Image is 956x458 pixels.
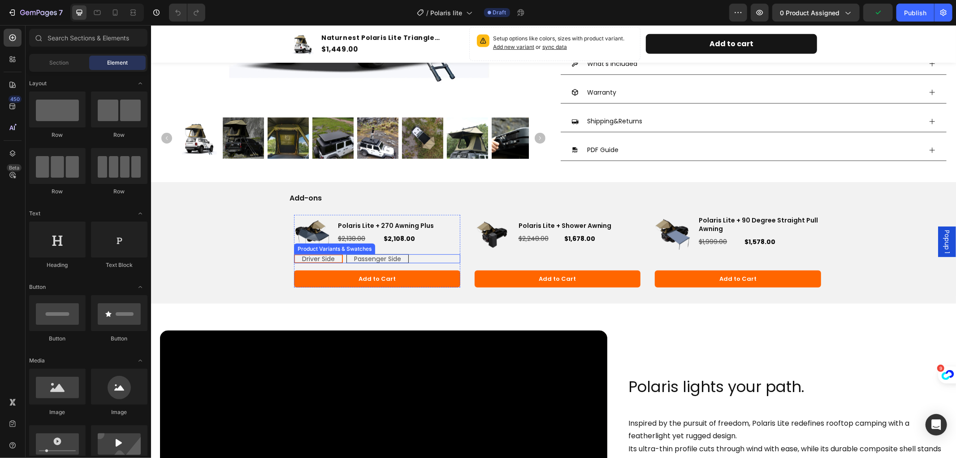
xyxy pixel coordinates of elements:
[412,207,489,220] div: $1,678.00
[145,220,222,228] div: Product Variants & Swatches
[436,62,465,73] p: Warranty
[477,392,795,418] p: Inspired by the pursuit of freedom, Polaris Lite redefines rooftop camping with a featherlight ye...
[133,206,147,221] span: Toggle open
[29,209,40,218] span: Text
[427,8,429,17] span: /
[504,245,670,262] button: Add to Cart
[547,190,670,208] h3: Polaris Lite + 90 Degree Straight Pull Awning
[133,353,147,368] span: Toggle open
[772,4,860,22] button: 0 product assigned
[203,229,250,238] span: Passenger Side
[169,4,205,22] div: Undo/Redo
[91,261,147,269] div: Text Block
[904,8,926,17] div: Publish
[232,207,309,220] div: $2,108.00
[367,207,405,220] div: $2,248.00
[383,18,416,25] span: or
[388,250,425,258] div: Add to Cart
[59,7,63,18] p: 7
[186,196,309,205] h3: Polaris Lite + 270 Awning Plus
[169,7,313,18] h1: Naturnest Polaris Lite Triangle Rooftop Tent
[4,4,67,22] button: 7
[29,283,46,291] span: Button
[342,9,482,26] p: Setup options like colors, sizes with product variant.
[208,250,245,258] div: Add to Cart
[477,351,653,372] span: Polaris lights your path.
[367,196,490,205] h3: Polaris Lite + Shower Awning
[780,8,839,17] span: 0 product assigned
[29,131,86,139] div: Row
[138,169,675,178] p: Add-ons
[558,13,602,26] div: Add to cart
[9,96,22,103] div: 450
[324,245,490,262] button: Add to Cart
[29,79,47,87] span: Layout
[169,18,313,31] div: $1,449.00
[50,59,69,67] span: Section
[10,108,21,118] button: Carousel Back Arrow
[436,119,467,131] p: PDF Guide
[91,188,147,196] div: Row
[384,108,394,118] button: Carousel Next Arrow
[495,9,666,29] button: Add to cart
[7,164,22,171] div: Beta
[568,250,606,258] div: Add to Cart
[91,335,147,343] div: Button
[431,8,463,17] span: Polaris lite
[391,18,416,25] span: sync data
[151,229,184,238] span: Driver Side
[29,29,147,47] input: Search Sections & Elements
[593,210,670,223] div: $1,578.00
[29,335,86,343] div: Button
[547,210,585,223] div: $1,999.00
[436,91,491,102] p: Shipping&Returns
[896,4,934,22] button: Publish
[91,408,147,416] div: Image
[107,59,128,67] span: Element
[926,414,947,436] div: Open Intercom Messenger
[151,25,956,458] iframe: Design area
[91,131,147,139] div: Row
[29,408,86,416] div: Image
[792,205,800,228] span: Popup 1
[29,261,86,269] div: Heading
[186,207,225,220] div: $2,138.00
[342,18,383,25] span: Add new variant
[436,33,486,44] p: What's included
[143,245,309,262] button: Add to Cart
[493,9,506,17] span: Draft
[133,76,147,91] span: Toggle open
[29,357,45,365] span: Media
[133,280,147,294] span: Toggle open
[29,188,86,196] div: Row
